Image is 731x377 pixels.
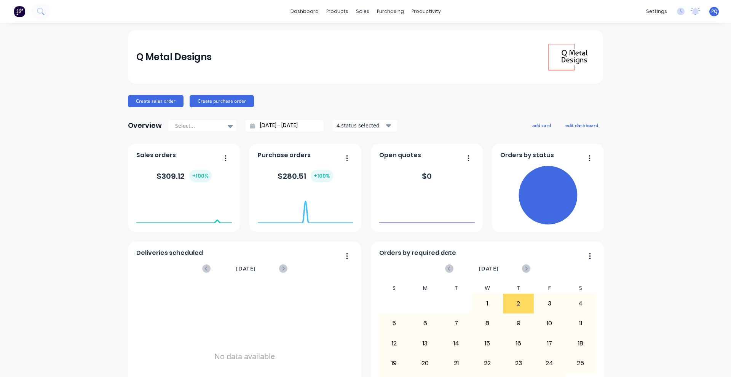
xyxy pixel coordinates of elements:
div: 2 [503,294,534,313]
div: 18 [565,334,596,353]
div: + 100 % [311,170,333,182]
div: 5 [379,314,410,333]
span: Deliveries scheduled [136,248,203,258]
div: 1 [472,294,503,313]
div: T [503,283,534,294]
div: 17 [534,334,565,353]
a: dashboard [287,6,322,17]
div: $ 280.51 [278,170,333,182]
div: 14 [441,334,472,353]
div: 16 [503,334,534,353]
div: 22 [472,354,503,373]
span: Purchase orders [258,151,311,160]
div: M [410,283,441,294]
img: Q Metal Designs [541,30,595,84]
div: 13 [410,334,441,353]
span: Sales orders [136,151,176,160]
div: W [472,283,503,294]
div: settings [642,6,671,17]
div: Overview [128,118,162,133]
div: sales [352,6,373,17]
span: [DATE] [236,264,256,273]
div: 19 [379,354,410,373]
img: Factory [14,6,25,17]
div: $ 0 [422,170,432,182]
div: + 100 % [189,170,212,182]
span: [DATE] [479,264,499,273]
div: 15 [472,334,503,353]
div: 25 [565,354,596,373]
div: 21 [441,354,472,373]
div: $ 309.12 [156,170,212,182]
div: 23 [503,354,534,373]
div: 6 [410,314,441,333]
div: 12 [379,334,410,353]
div: 9 [503,314,534,333]
div: productivity [408,6,445,17]
div: 3 [534,294,565,313]
span: PQ [711,8,717,15]
div: F [534,283,565,294]
button: add card [527,120,556,130]
div: purchasing [373,6,408,17]
div: 20 [410,354,441,373]
span: Orders by status [500,151,554,160]
div: 10 [534,314,565,333]
div: T [441,283,472,294]
div: S [379,283,410,294]
div: 11 [565,314,596,333]
span: Open quotes [379,151,421,160]
div: 24 [534,354,565,373]
div: products [322,6,352,17]
div: S [565,283,596,294]
div: 4 status selected [337,121,385,129]
div: Q Metal Designs [136,49,212,65]
div: 7 [441,314,472,333]
button: Create sales order [128,95,184,107]
button: Create purchase order [190,95,254,107]
div: 8 [472,314,503,333]
button: edit dashboard [560,120,603,130]
div: 4 [565,294,596,313]
button: 4 status selected [332,120,397,131]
